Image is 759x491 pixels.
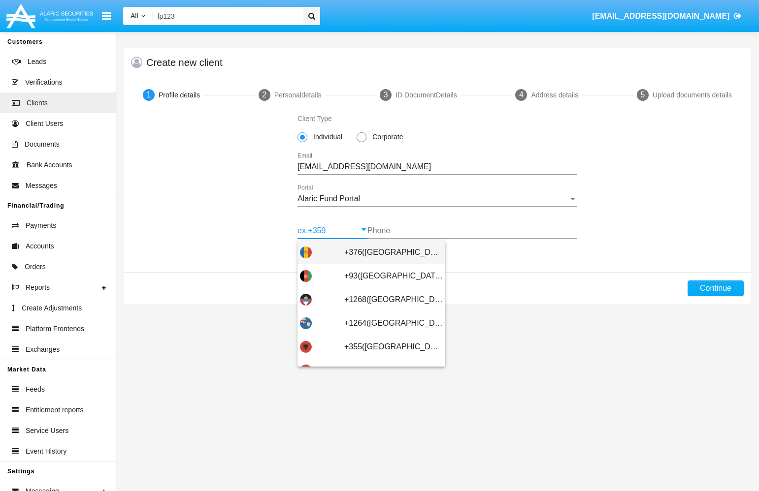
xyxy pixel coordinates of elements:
div: Personal details [274,90,322,100]
span: Clients [27,98,48,108]
div: Profile details [159,90,200,100]
h5: Create new client [146,59,223,66]
span: Accounts [26,241,54,251]
span: +1264([GEOGRAPHIC_DATA]) [344,311,443,335]
span: 4 [519,91,524,99]
span: Event History [26,446,66,457]
span: Exchanges [26,344,60,355]
div: ID Document Details [396,90,457,100]
img: Logo image [5,1,95,31]
span: +374([GEOGRAPHIC_DATA]) [344,359,443,382]
span: Messages [26,181,57,191]
span: +355([GEOGRAPHIC_DATA]) [344,335,443,359]
span: All [131,12,138,20]
span: Leads [28,57,46,67]
span: Platform Frontends [26,324,84,334]
span: Reports [26,282,50,293]
span: Feeds [26,384,45,395]
span: Corporate [366,132,405,142]
span: +1268([GEOGRAPHIC_DATA]) [344,288,443,311]
span: Bank Accounts [27,160,72,170]
label: Client Type [297,114,332,124]
span: 1 [147,91,151,99]
span: +376([GEOGRAPHIC_DATA]) [344,241,443,264]
span: Service Users [26,426,68,436]
span: Verifications [25,77,62,88]
span: +93([GEOGRAPHIC_DATA]) [344,264,443,288]
span: Create Adjustments [22,303,82,313]
span: Individual [307,132,345,142]
span: Documents [25,139,60,150]
span: Entitlement reports [26,405,84,415]
span: [EMAIL_ADDRESS][DOMAIN_NAME] [592,12,729,20]
a: All [123,11,153,21]
span: Orders [25,262,46,272]
div: Address details [531,90,578,100]
a: [EMAIL_ADDRESS][DOMAIN_NAME] [588,2,747,30]
button: Continue [688,280,744,296]
span: 2 [262,91,266,99]
span: 3 [384,91,388,99]
div: Upload documents details [653,90,732,100]
span: Client Users [26,119,63,129]
input: Search [153,7,300,25]
span: Alaric Fund Portal [297,194,360,203]
span: 5 [640,91,645,99]
span: Payments [26,220,56,231]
